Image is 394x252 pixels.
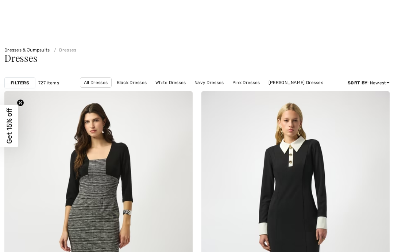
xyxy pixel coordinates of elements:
[348,80,367,85] strong: Sort By
[5,108,13,144] span: Get 15% off
[4,51,37,64] span: Dresses
[38,80,59,86] span: 727 items
[11,80,29,86] strong: Filters
[197,88,234,97] a: Long Dresses
[235,88,273,97] a: Short Dresses
[152,78,190,87] a: White Dresses
[4,47,50,53] a: Dresses & Jumpsuits
[265,78,327,87] a: [PERSON_NAME] Dresses
[17,99,24,107] button: Close teaser
[113,78,151,87] a: Black Dresses
[191,78,228,87] a: Navy Dresses
[348,80,390,86] div: : Newest
[229,78,264,87] a: Pink Dresses
[51,47,76,53] a: Dresses
[80,77,112,88] a: All Dresses
[134,88,196,97] a: [PERSON_NAME] Dresses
